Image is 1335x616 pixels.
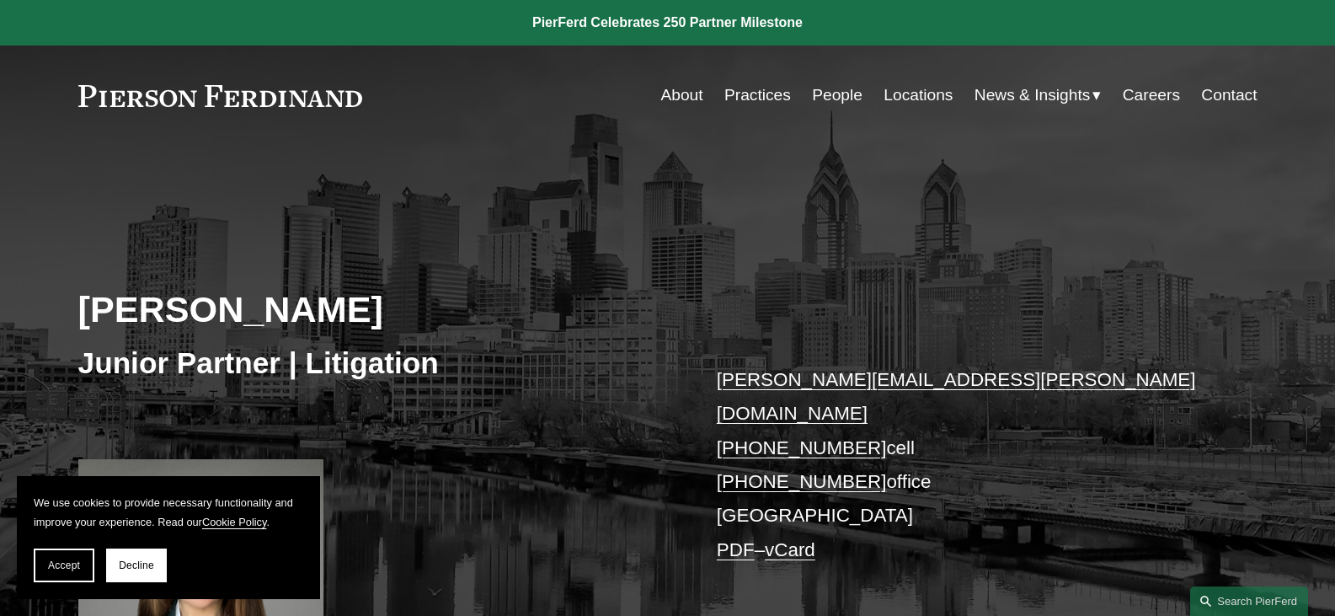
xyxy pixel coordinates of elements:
h2: [PERSON_NAME] [78,287,668,331]
a: About [660,79,702,111]
a: [PHONE_NUMBER] [717,437,887,458]
section: Cookie banner [17,476,320,599]
span: Accept [48,560,80,571]
a: People [812,79,862,111]
p: cell office [GEOGRAPHIC_DATA] – [717,363,1208,567]
a: PDF [717,539,755,560]
h3: Junior Partner | Litigation [78,345,668,382]
button: Accept [34,549,94,582]
a: [PERSON_NAME][EMAIL_ADDRESS][PERSON_NAME][DOMAIN_NAME] [717,369,1196,424]
a: Search this site [1190,587,1308,616]
a: Practices [724,79,791,111]
a: Locations [884,79,953,111]
a: vCard [765,539,815,560]
span: News & Insights [975,81,1091,110]
button: Decline [106,549,167,582]
a: [PHONE_NUMBER] [717,471,887,492]
a: Cookie Policy [202,516,267,528]
a: Careers [1123,79,1180,111]
a: Contact [1201,79,1257,111]
a: folder dropdown [975,79,1102,111]
span: Decline [119,560,154,571]
p: We use cookies to provide necessary functionality and improve your experience. Read our . [34,493,303,532]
